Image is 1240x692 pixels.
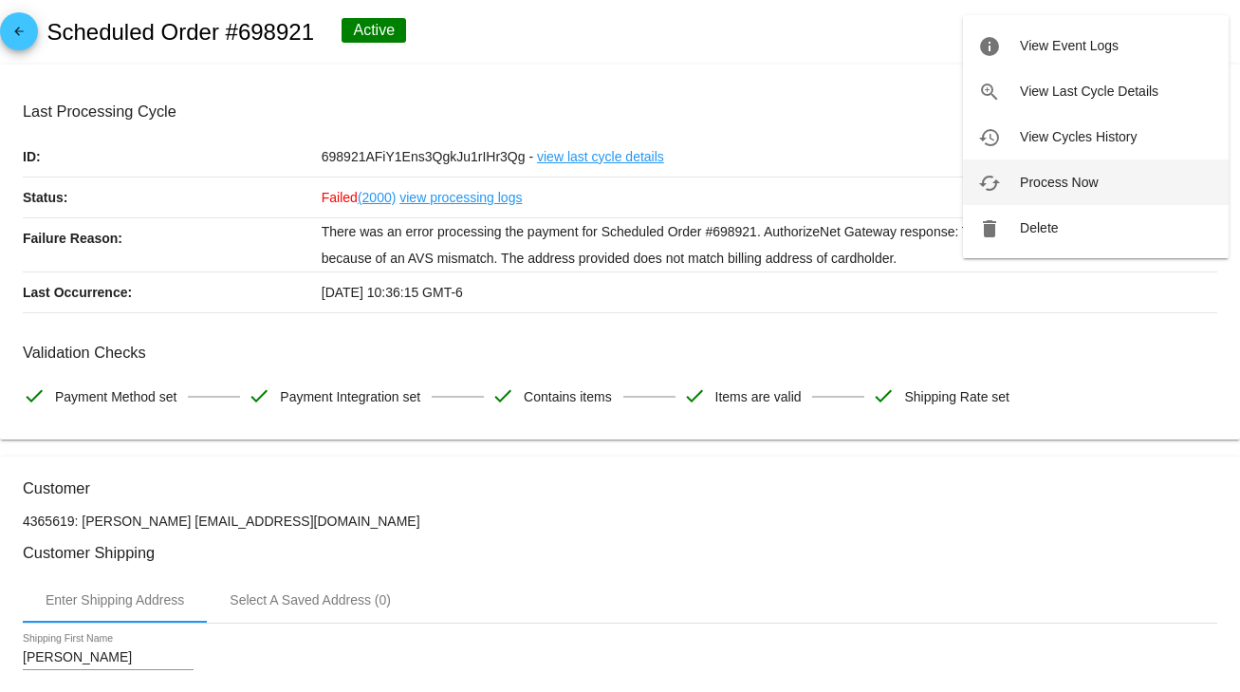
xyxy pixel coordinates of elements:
[1020,38,1119,53] span: View Event Logs
[978,172,1001,195] mat-icon: cached
[1020,220,1058,235] span: Delete
[978,126,1001,149] mat-icon: history
[978,217,1001,240] mat-icon: delete
[1020,84,1158,99] span: View Last Cycle Details
[1020,129,1137,144] span: View Cycles History
[978,35,1001,58] mat-icon: info
[1020,175,1098,190] span: Process Now
[978,81,1001,103] mat-icon: zoom_in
